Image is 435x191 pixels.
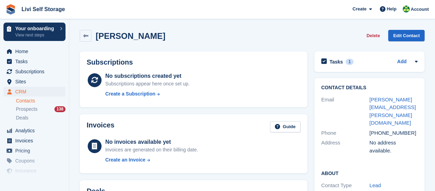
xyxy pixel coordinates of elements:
[15,77,57,86] span: Sites
[388,30,425,41] a: Edit Contact
[3,57,66,66] a: menu
[270,121,301,133] a: Guide
[3,146,66,156] a: menu
[105,90,156,98] div: Create a Subscription
[321,169,418,176] h2: About
[330,59,343,65] h2: Tasks
[3,47,66,56] a: menu
[3,77,66,86] a: menu
[105,156,198,164] a: Create an Invoice
[3,67,66,76] a: menu
[105,138,198,146] div: No invoices available yet
[105,72,190,80] div: No subscriptions created yet
[96,31,165,41] h2: [PERSON_NAME]
[3,23,66,41] a: Your onboarding View next steps
[105,156,146,164] div: Create an Invoice
[3,166,66,176] a: menu
[369,129,418,137] div: [PHONE_NUMBER]
[369,139,418,155] div: No address available.
[3,126,66,135] a: menu
[87,121,114,133] h2: Invoices
[15,67,57,76] span: Subscriptions
[15,57,57,66] span: Tasks
[105,146,198,153] div: Invoices are generated on their billing date.
[353,6,366,13] span: Create
[16,115,28,121] span: Deals
[321,85,418,91] h2: Contact Details
[321,96,369,127] div: Email
[403,6,410,13] img: Alex Handyside
[321,129,369,137] div: Phone
[15,156,57,166] span: Coupons
[411,6,429,13] span: Account
[346,59,354,65] div: 1
[54,106,66,112] div: 138
[16,114,66,122] a: Deals
[369,182,381,188] a: Lead
[3,156,66,166] a: menu
[16,106,66,113] a: Prospects 138
[321,139,369,155] div: Address
[15,26,56,31] p: Your onboarding
[15,126,57,135] span: Analytics
[87,58,301,66] h2: Subscriptions
[387,6,397,13] span: Help
[321,182,369,190] div: Contact Type
[105,80,190,88] div: Subscriptions appear here once set up.
[15,166,57,176] span: Insurance
[16,98,66,104] a: Contacts
[15,146,57,156] span: Pricing
[15,47,57,56] span: Home
[3,136,66,146] a: menu
[15,87,57,97] span: CRM
[15,32,56,38] p: View next steps
[105,90,190,98] a: Create a Subscription
[6,4,16,15] img: stora-icon-8386f47178a22dfd0bd8f6a31ec36ba5ce8667c1dd55bd0f319d3a0aa187defe.svg
[364,30,383,41] button: Delete
[16,106,37,113] span: Prospects
[15,136,57,146] span: Invoices
[397,58,407,66] a: Add
[369,97,416,126] a: [PERSON_NAME][EMAIL_ADDRESS][PERSON_NAME][DOMAIN_NAME]
[3,87,66,97] a: menu
[19,3,68,15] a: Livi Self Storage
